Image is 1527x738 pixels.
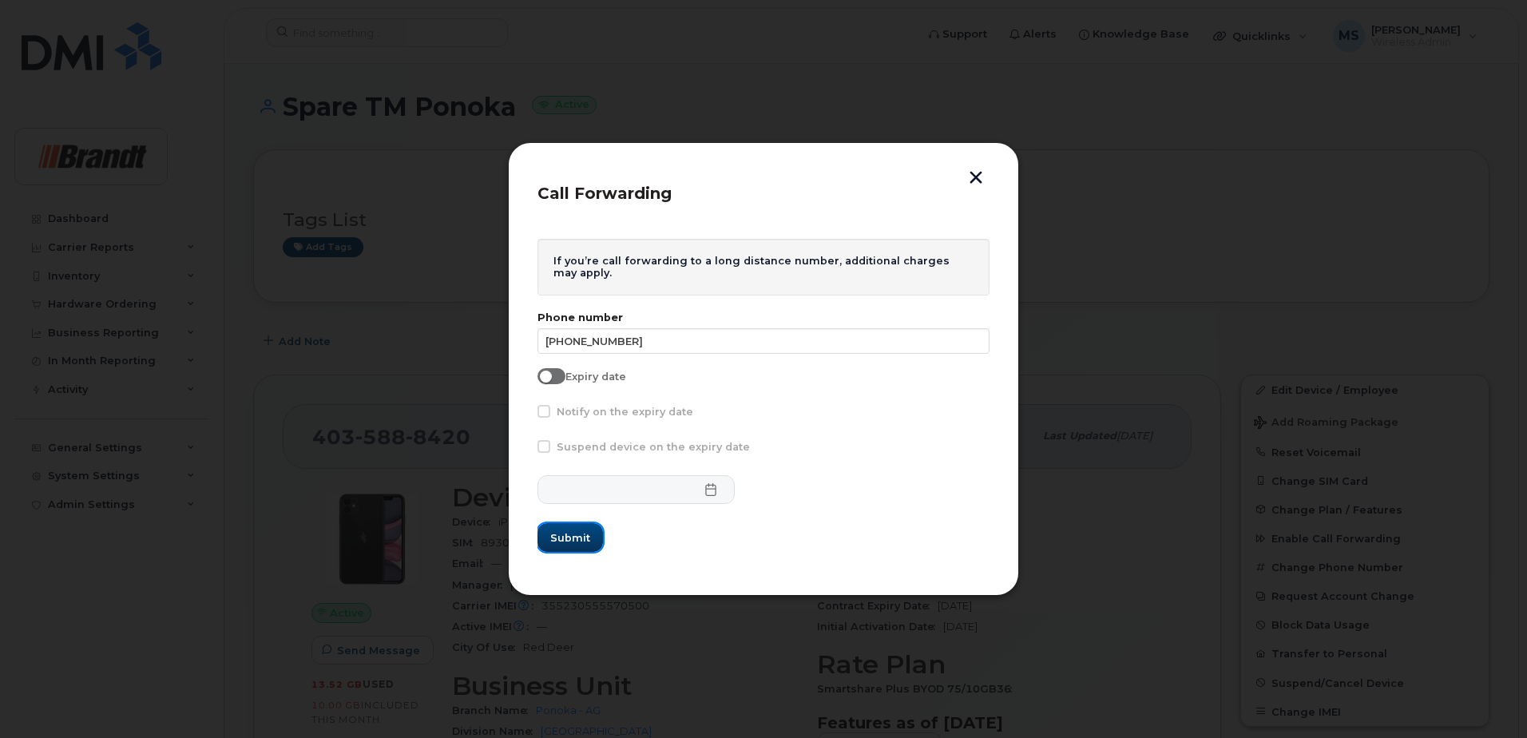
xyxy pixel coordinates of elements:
[537,184,672,203] span: Call Forwarding
[537,239,990,296] div: If you’re call forwarding to a long distance number, additional charges may apply.
[565,371,626,383] span: Expiry date
[537,311,990,323] label: Phone number
[550,530,590,546] span: Submit
[537,523,603,552] button: Submit
[537,328,990,354] input: e.g. 825-555-1234
[537,368,550,381] input: Expiry date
